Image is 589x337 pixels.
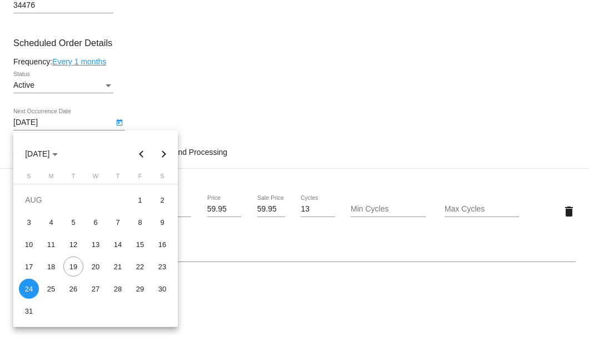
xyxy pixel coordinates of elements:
th: Thursday [107,173,129,184]
td: August 29, 2025 [129,278,151,300]
td: August 15, 2025 [129,233,151,255]
td: August 22, 2025 [129,255,151,278]
td: August 6, 2025 [84,211,107,233]
div: 20 [86,256,106,276]
th: Tuesday [62,173,84,184]
td: August 4, 2025 [40,211,62,233]
div: 12 [63,234,83,254]
div: 27 [86,279,106,299]
td: August 12, 2025 [62,233,84,255]
div: 15 [130,234,150,254]
td: August 31, 2025 [18,300,40,322]
span: [DATE] [25,149,58,158]
div: 6 [86,212,106,232]
div: 28 [108,279,128,299]
td: August 10, 2025 [18,233,40,255]
td: August 27, 2025 [84,278,107,300]
div: 26 [63,279,83,299]
button: Previous month [131,143,153,165]
div: 22 [130,256,150,276]
div: 5 [63,212,83,232]
div: 4 [41,212,61,232]
td: August 9, 2025 [151,211,173,233]
td: August 21, 2025 [107,255,129,278]
div: 1 [130,190,150,210]
td: August 25, 2025 [40,278,62,300]
div: 7 [108,212,128,232]
div: 23 [152,256,172,276]
td: August 1, 2025 [129,189,151,211]
td: August 28, 2025 [107,278,129,300]
div: 10 [19,234,39,254]
td: August 13, 2025 [84,233,107,255]
td: August 19, 2025 [62,255,84,278]
th: Wednesday [84,173,107,184]
td: August 20, 2025 [84,255,107,278]
td: August 23, 2025 [151,255,173,278]
td: August 17, 2025 [18,255,40,278]
div: 21 [108,256,128,276]
div: 18 [41,256,61,276]
td: August 5, 2025 [62,211,84,233]
td: August 11, 2025 [40,233,62,255]
button: Choose month and year [16,143,67,165]
td: August 2, 2025 [151,189,173,211]
div: 8 [130,212,150,232]
td: August 7, 2025 [107,211,129,233]
div: 16 [152,234,172,254]
div: 25 [41,279,61,299]
div: 24 [19,279,39,299]
div: 2 [152,190,172,210]
td: August 18, 2025 [40,255,62,278]
td: August 30, 2025 [151,278,173,300]
td: August 16, 2025 [151,233,173,255]
div: 3 [19,212,39,232]
th: Monday [40,173,62,184]
th: Sunday [18,173,40,184]
div: 17 [19,256,39,276]
div: 14 [108,234,128,254]
div: 30 [152,279,172,299]
th: Friday [129,173,151,184]
td: August 24, 2025 [18,278,40,300]
th: Saturday [151,173,173,184]
div: 31 [19,301,39,321]
button: Next month [153,143,175,165]
td: AUG [18,189,129,211]
td: August 26, 2025 [62,278,84,300]
td: August 3, 2025 [18,211,40,233]
td: August 8, 2025 [129,211,151,233]
div: 19 [63,256,83,276]
div: 9 [152,212,172,232]
div: 11 [41,234,61,254]
div: 29 [130,279,150,299]
td: August 14, 2025 [107,233,129,255]
div: 13 [86,234,106,254]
